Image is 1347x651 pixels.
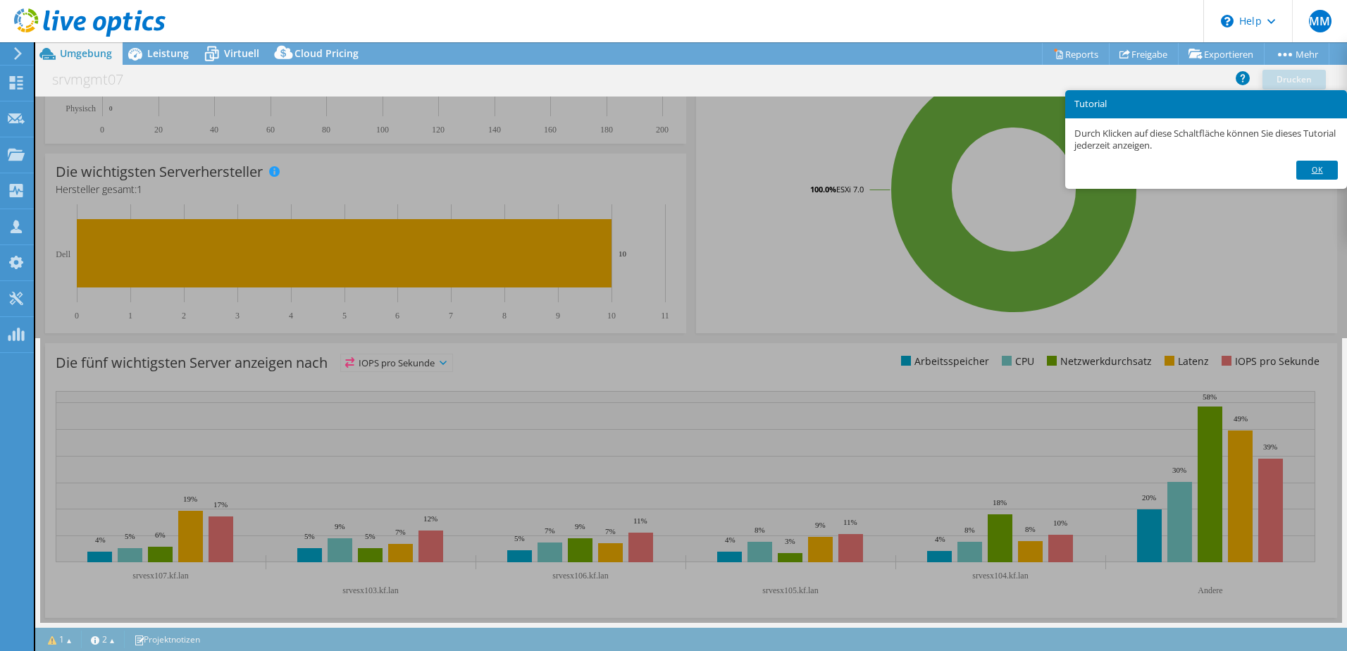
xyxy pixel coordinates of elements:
a: 1 [38,631,82,648]
span: Virtuell [224,46,259,60]
span: MM [1309,10,1332,32]
span: Leistung [147,46,189,60]
span: IOPS pro Sekunde [341,354,452,371]
svg: \n [1221,15,1234,27]
a: Exportieren [1178,43,1265,65]
p: Durch Klicken auf diese Schaltfläche können Sie dieses Tutorial jederzeit anzeigen. [1074,128,1338,151]
a: Reports [1042,43,1110,65]
h1: srvmgmt07 [46,72,145,87]
a: Projektnotizen [124,631,210,648]
a: 2 [81,631,125,648]
a: Mehr [1264,43,1329,65]
a: Freigabe [1109,43,1179,65]
h3: Tutorial [1074,99,1338,108]
a: Ok [1296,161,1337,179]
span: Cloud Pricing [294,46,359,60]
span: Umgebung [60,46,112,60]
a: Drucken [1262,70,1326,89]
